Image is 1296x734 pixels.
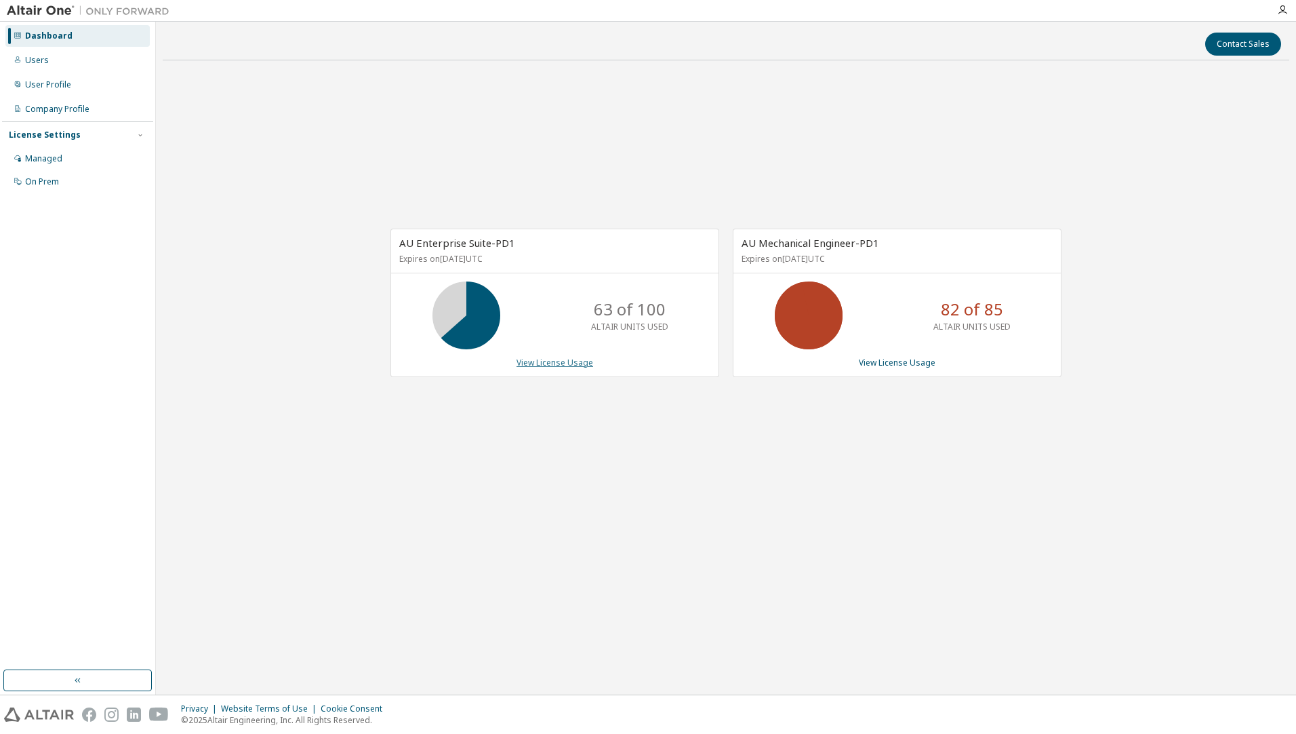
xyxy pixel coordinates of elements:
[104,708,119,722] img: instagram.svg
[82,708,96,722] img: facebook.svg
[1205,33,1281,56] button: Contact Sales
[149,708,169,722] img: youtube.svg
[742,253,1049,265] p: Expires on [DATE] UTC
[181,714,390,726] p: © 2025 Altair Engineering, Inc. All Rights Reserved.
[127,708,141,722] img: linkedin.svg
[517,357,593,368] a: View License Usage
[221,703,321,714] div: Website Terms of Use
[7,4,176,18] img: Altair One
[25,79,71,90] div: User Profile
[4,708,74,722] img: altair_logo.svg
[742,236,879,250] span: AU Mechanical Engineer-PD1
[399,236,515,250] span: AU Enterprise Suite-PD1
[941,298,1003,321] p: 82 of 85
[25,31,73,41] div: Dashboard
[859,357,935,368] a: View License Usage
[933,321,1011,332] p: ALTAIR UNITS USED
[594,298,666,321] p: 63 of 100
[399,253,707,265] p: Expires on [DATE] UTC
[25,104,89,115] div: Company Profile
[9,130,81,140] div: License Settings
[181,703,221,714] div: Privacy
[25,55,49,66] div: Users
[25,153,62,164] div: Managed
[321,703,390,714] div: Cookie Consent
[591,321,668,332] p: ALTAIR UNITS USED
[25,176,59,187] div: On Prem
